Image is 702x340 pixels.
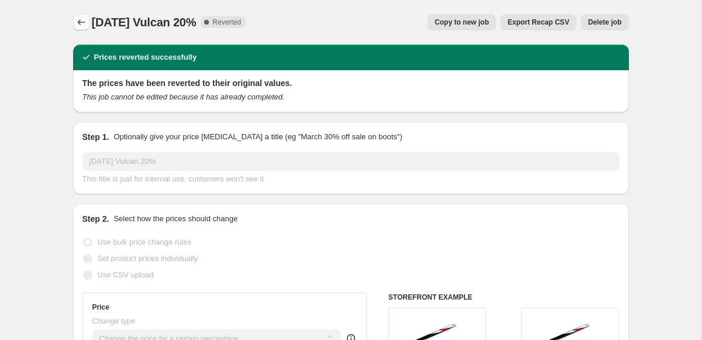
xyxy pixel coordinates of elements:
span: Delete job [588,18,621,27]
span: Reverted [212,18,241,27]
p: Select how the prices should change [113,213,238,225]
span: Change type [92,317,136,325]
h3: Price [92,303,109,312]
span: Copy to new job [435,18,489,27]
span: Set product prices individually [98,254,198,263]
span: Use bulk price change rules [98,238,191,246]
span: Use CSV upload [98,270,154,279]
span: Export Recap CSV [508,18,569,27]
i: This job cannot be edited because it has already completed. [82,92,285,101]
h2: Step 1. [82,131,109,143]
h2: The prices have been reverted to their original values. [82,77,620,89]
button: Copy to new job [428,14,496,30]
input: 30% off holiday sale [82,152,620,171]
h2: Step 2. [82,213,109,225]
button: Export Recap CSV [501,14,576,30]
button: Delete job [581,14,628,30]
h2: Prices reverted successfully [94,51,197,63]
button: Price change jobs [73,14,90,30]
h6: STOREFRONT EXAMPLE [388,293,620,302]
span: This title is just for internal use, customers won't see it [82,174,264,183]
p: Optionally give your price [MEDICAL_DATA] a title (eg "March 30% off sale on boots") [113,131,402,143]
span: [DATE] Vulcan 20% [92,16,197,29]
